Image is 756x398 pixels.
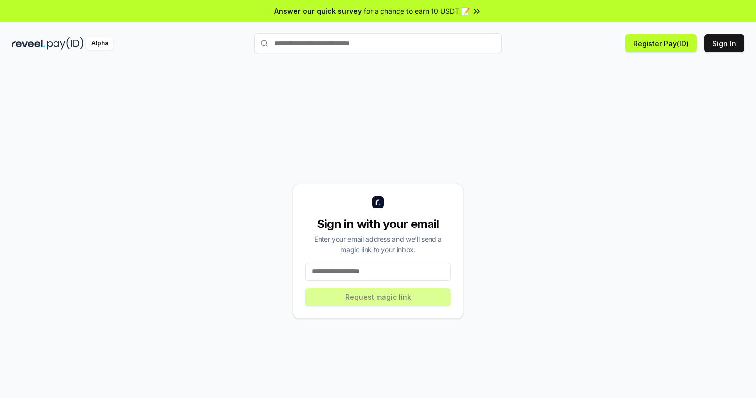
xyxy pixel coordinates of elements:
div: Sign in with your email [305,216,451,232]
img: pay_id [47,37,84,50]
button: Sign In [704,34,744,52]
div: Enter your email address and we’ll send a magic link to your inbox. [305,234,451,255]
button: Register Pay(ID) [625,34,697,52]
span: for a chance to earn 10 USDT 📝 [364,6,470,16]
div: Alpha [86,37,113,50]
img: reveel_dark [12,37,45,50]
span: Answer our quick survey [274,6,362,16]
img: logo_small [372,196,384,208]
